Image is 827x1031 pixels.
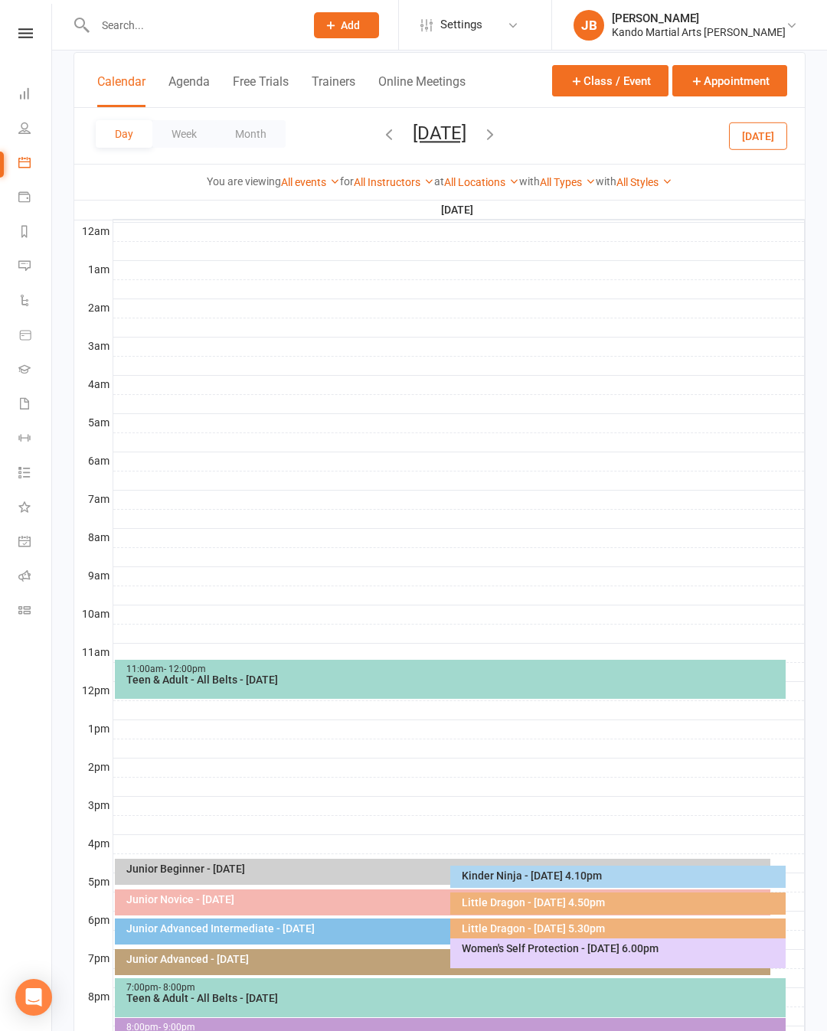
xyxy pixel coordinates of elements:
[314,12,379,38] button: Add
[152,120,216,148] button: Week
[97,74,145,107] button: Calendar
[126,983,783,993] div: 7:00pm
[90,15,294,36] input: Search...
[74,413,113,432] th: 5am
[15,979,52,1016] div: Open Intercom Messenger
[74,949,113,968] th: 7pm
[74,299,113,318] th: 2am
[126,863,768,874] div: Junior Beginner - [DATE]
[74,796,113,815] th: 3pm
[74,987,113,1007] th: 8pm
[616,176,672,188] a: All Styles
[74,643,113,662] th: 11am
[340,175,354,188] strong: for
[519,175,540,188] strong: with
[216,120,286,148] button: Month
[113,201,805,220] th: [DATE]
[96,120,152,148] button: Day
[74,681,113,700] th: 12pm
[74,719,113,739] th: 1pm
[18,595,53,629] a: Class kiosk mode
[74,490,113,509] th: 7am
[126,894,768,905] div: Junior Novice - [DATE]
[729,122,787,149] button: [DATE]
[126,954,768,964] div: Junior Advanced - [DATE]
[461,923,783,934] div: Little Dragon - [DATE] 5.30pm
[18,560,53,595] a: Roll call kiosk mode
[74,911,113,930] th: 6pm
[612,11,786,25] div: [PERSON_NAME]
[74,528,113,547] th: 8am
[612,25,786,39] div: Kando Martial Arts [PERSON_NAME]
[540,176,596,188] a: All Types
[74,337,113,356] th: 3am
[74,605,113,624] th: 10am
[552,65,668,96] button: Class / Event
[461,897,783,908] div: Little Dragon - [DATE] 4.50pm
[444,176,519,188] a: All Locations
[126,993,783,1003] div: Teen & Adult - All Belts - [DATE]
[341,19,360,31] span: Add
[74,452,113,471] th: 6am
[168,74,210,107] button: Agenda
[233,74,289,107] button: Free Trials
[18,78,53,113] a: Dashboard
[74,260,113,279] th: 1am
[574,10,604,41] div: JB
[126,923,768,934] div: Junior Advanced Intermediate - [DATE]
[126,674,783,685] div: Teen & Adult - All Belts - [DATE]
[18,147,53,181] a: Calendar
[159,982,195,993] span: - 8:00pm
[18,216,53,250] a: Reports
[354,176,434,188] a: All Instructors
[164,664,206,674] span: - 12:00pm
[126,664,783,674] div: 11:00am
[18,491,53,526] a: What's New
[461,870,783,881] div: Kinder Ninja - [DATE] 4.10pm
[74,222,113,241] th: 12am
[378,74,466,107] button: Online Meetings
[18,526,53,560] a: General attendance kiosk mode
[281,176,340,188] a: All events
[18,181,53,216] a: Payments
[434,175,444,188] strong: at
[461,943,783,954] div: Women's Self Protection - [DATE] 6.00pm
[18,113,53,147] a: People
[440,8,482,42] span: Settings
[74,375,113,394] th: 4am
[74,834,113,853] th: 4pm
[74,873,113,892] th: 5pm
[207,175,281,188] strong: You are viewing
[74,758,113,777] th: 2pm
[18,319,53,354] a: Product Sales
[596,175,616,188] strong: with
[74,566,113,586] th: 9am
[413,122,466,144] button: [DATE]
[312,74,355,107] button: Trainers
[672,65,787,96] button: Appointment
